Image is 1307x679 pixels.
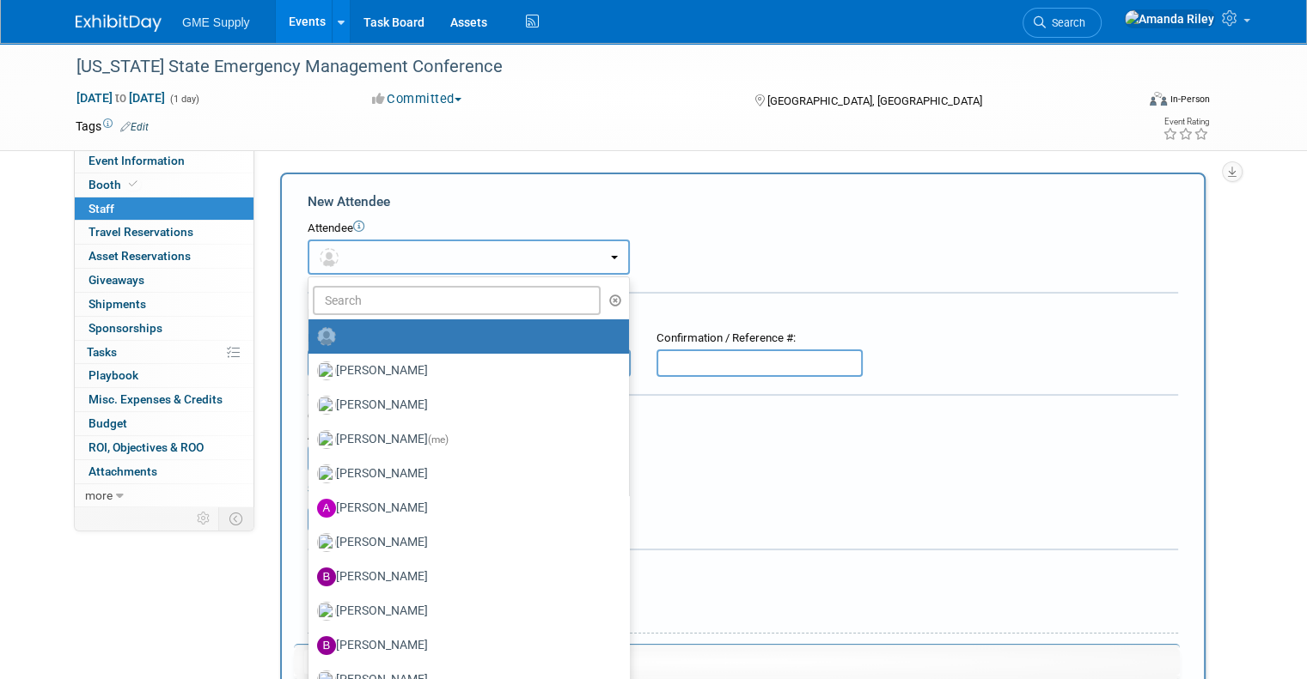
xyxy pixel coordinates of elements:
[89,225,193,239] span: Travel Reservations
[89,273,144,287] span: Giveaways
[313,286,601,315] input: Search
[308,192,1178,211] div: New Attendee
[304,650,333,674] button: Insert/edit link
[75,269,253,292] a: Giveaways
[317,357,612,385] label: [PERSON_NAME]
[317,499,336,518] img: A.jpg
[1124,9,1215,28] img: Amanda Riley
[1023,8,1102,38] a: Search
[75,245,253,268] a: Asset Reservations
[308,409,1178,425] div: Cost:
[317,597,612,625] label: [PERSON_NAME]
[75,436,253,459] a: ROI, Objectives & ROO
[1163,118,1209,126] div: Event Rating
[89,464,157,478] span: Attachments
[113,91,129,105] span: to
[89,416,127,430] span: Budget
[317,567,336,586] img: B.jpg
[89,154,185,167] span: Event Information
[70,52,1114,82] div: [US_STATE] State Emergency Management Conference
[1046,16,1085,29] span: Search
[75,293,253,316] a: Shipments
[428,433,449,446] span: (me)
[75,317,253,340] a: Sponsorships
[308,221,1178,237] div: Attendee
[1042,89,1210,115] div: Event Format
[219,507,254,530] td: Toggle Event Tabs
[317,632,612,659] label: [PERSON_NAME]
[189,507,219,530] td: Personalize Event Tab Strip
[657,330,863,347] div: Confirmation / Reference #:
[308,561,1178,579] div: Misc. Attachments & Notes
[89,249,191,263] span: Asset Reservations
[120,121,149,133] a: Edit
[182,15,250,29] span: GME Supply
[75,149,253,173] a: Event Information
[129,179,137,189] i: Booth reservation complete
[317,529,612,556] label: [PERSON_NAME]
[366,90,468,108] button: Committed
[9,7,846,24] body: Rich Text Area. Press ALT-0 for help.
[75,484,253,507] a: more
[75,341,253,364] a: Tasks
[317,391,612,419] label: [PERSON_NAME]
[168,94,199,105] span: (1 day)
[87,345,117,359] span: Tasks
[317,327,336,346] img: Unassigned-User-Icon.png
[85,488,113,502] span: more
[75,460,253,483] a: Attachments
[317,460,612,488] label: [PERSON_NAME]
[76,15,162,32] img: ExhibitDay
[75,173,253,197] a: Booth
[76,118,149,135] td: Tags
[89,202,114,215] span: Staff
[317,494,612,522] label: [PERSON_NAME]
[75,388,253,411] a: Misc. Expenses & Credits
[308,305,1178,322] div: Registration / Ticket Info (optional)
[89,297,146,311] span: Shipments
[89,368,138,382] span: Playbook
[75,412,253,435] a: Budget
[75,364,253,387] a: Playbook
[76,90,166,106] span: [DATE] [DATE]
[767,94,982,107] span: [GEOGRAPHIC_DATA], [GEOGRAPHIC_DATA]
[75,197,253,221] a: Staff
[1170,93,1210,106] div: In-Person
[317,426,612,453] label: [PERSON_NAME]
[1150,92,1167,106] img: Format-Inperson.png
[89,321,162,335] span: Sponsorships
[89,440,204,454] span: ROI, Objectives & ROO
[89,178,141,191] span: Booth
[317,563,612,591] label: [PERSON_NAME]
[75,221,253,244] a: Travel Reservations
[89,392,223,406] span: Misc. Expenses & Credits
[317,636,336,655] img: B.jpg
